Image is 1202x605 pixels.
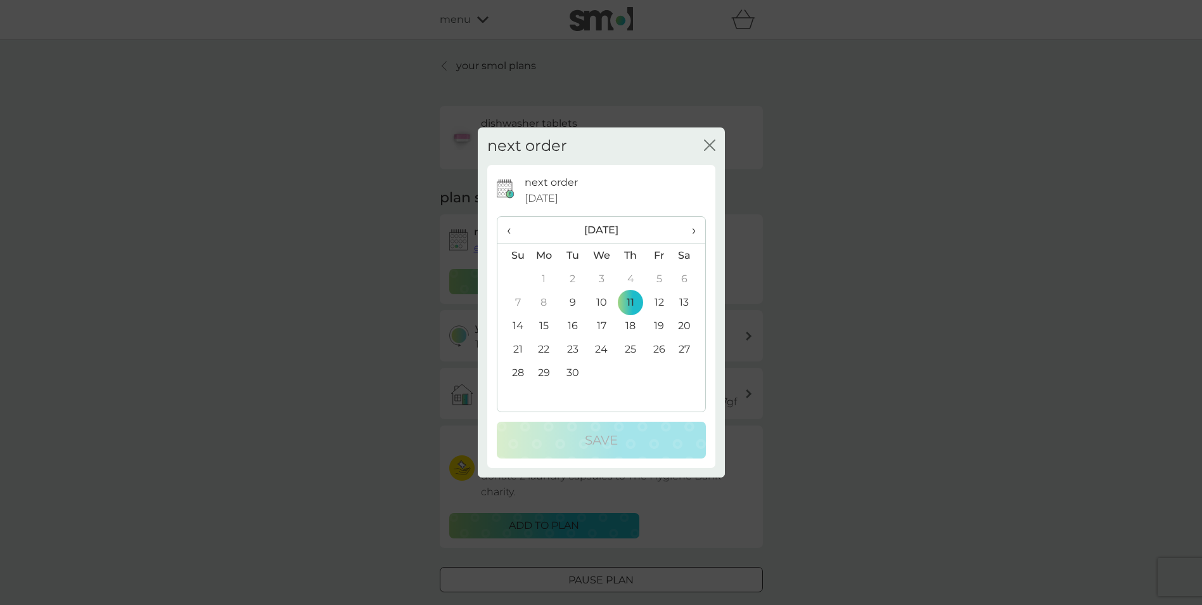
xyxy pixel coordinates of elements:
th: [DATE] [530,217,674,244]
td: 29 [530,361,559,385]
td: 11 [616,291,644,315]
td: 4 [616,268,644,291]
td: 23 [558,338,587,361]
td: 20 [673,315,705,338]
td: 13 [673,291,705,315]
td: 3 [587,268,616,291]
td: 2 [558,268,587,291]
td: 1 [530,268,559,291]
td: 12 [645,291,674,315]
td: 27 [673,338,705,361]
span: [DATE] [525,190,558,207]
th: Th [616,244,644,268]
th: Su [497,244,530,268]
th: Tu [558,244,587,268]
td: 17 [587,315,616,338]
td: 26 [645,338,674,361]
td: 8 [530,291,559,315]
th: Mo [530,244,559,268]
td: 15 [530,315,559,338]
td: 28 [497,361,530,385]
th: Fr [645,244,674,268]
td: 22 [530,338,559,361]
td: 14 [497,315,530,338]
td: 30 [558,361,587,385]
td: 16 [558,315,587,338]
span: ‹ [507,217,520,244]
th: Sa [673,244,705,268]
button: close [704,140,715,153]
td: 6 [673,268,705,291]
p: next order [525,174,578,191]
h2: next order [487,137,567,155]
td: 5 [645,268,674,291]
td: 10 [587,291,616,315]
td: 18 [616,315,644,338]
td: 24 [587,338,616,361]
td: 19 [645,315,674,338]
span: › [682,217,695,244]
td: 7 [497,291,530,315]
td: 25 [616,338,644,361]
button: Save [497,422,706,459]
th: We [587,244,616,268]
p: Save [585,430,618,450]
td: 9 [558,291,587,315]
td: 21 [497,338,530,361]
